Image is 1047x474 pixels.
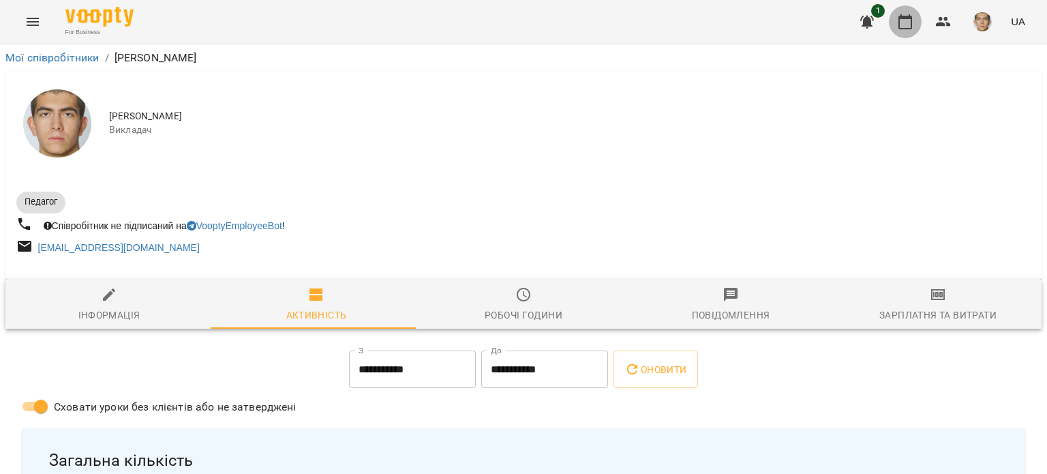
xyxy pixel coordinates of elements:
button: Оновити [613,351,697,389]
div: Зарплатня та Витрати [879,307,997,323]
div: Повідомлення [692,307,770,323]
span: [PERSON_NAME] [109,110,1031,123]
button: Menu [16,5,49,38]
img: 290265f4fa403245e7fea1740f973bad.jpg [973,12,992,31]
span: Педагог [16,196,65,208]
img: Недайборщ Андрій Сергійович [23,89,91,158]
a: Мої співробітники [5,51,100,64]
li: / [105,50,109,66]
div: Співробітник не підписаний на ! [41,216,288,235]
span: Сховати уроки без клієнтів або не затверджені [54,399,297,415]
button: UA [1005,9,1031,34]
span: Викладач [109,123,1031,137]
nav: breadcrumb [5,50,1042,66]
img: Voopty Logo [65,7,134,27]
p: [PERSON_NAME] [115,50,197,66]
div: Робочі години [485,307,562,323]
div: Інформація [78,307,140,323]
span: Загальна кількість [49,450,998,471]
a: [EMAIL_ADDRESS][DOMAIN_NAME] [38,242,200,253]
span: Оновити [624,361,686,378]
span: UA [1011,14,1025,29]
span: For Business [65,28,134,37]
div: Активність [286,307,347,323]
span: 1 [871,4,885,18]
a: VooptyEmployeeBot [187,220,282,231]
